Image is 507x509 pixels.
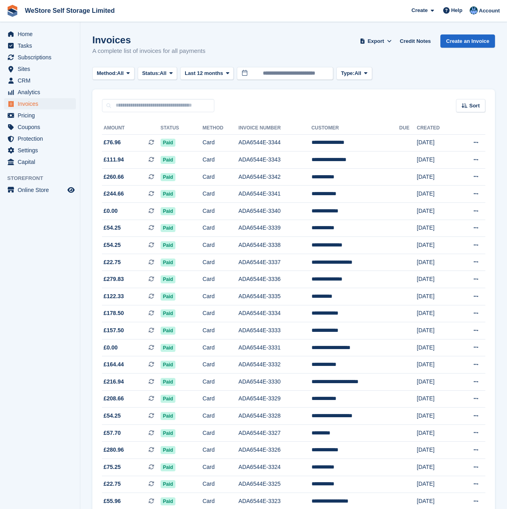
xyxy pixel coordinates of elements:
a: menu [4,75,76,86]
span: Paid [161,480,175,488]
span: Sites [18,63,66,75]
th: Method [202,122,238,135]
td: ADA6544E-3335 [238,288,312,305]
a: menu [4,184,76,196]
span: Last 12 months [185,69,223,77]
span: Help [451,6,462,14]
span: All [354,69,361,77]
td: ADA6544E-3340 [238,203,312,220]
td: ADA6544E-3343 [238,151,312,169]
span: Protection [18,133,66,144]
td: ADA6544E-3326 [238,442,312,459]
th: Amount [102,122,161,135]
span: Paid [161,344,175,352]
span: Paid [161,446,175,454]
td: Card [202,151,238,169]
span: Tasks [18,40,66,51]
td: Card [202,305,238,322]
td: ADA6544E-3338 [238,237,312,254]
td: ADA6544E-3327 [238,424,312,442]
th: Due [399,122,417,135]
td: [DATE] [417,237,456,254]
td: [DATE] [417,374,456,391]
span: Paid [161,429,175,437]
td: ADA6544E-3344 [238,134,312,151]
button: Method: All [92,67,134,80]
td: ADA6544E-3334 [238,305,312,322]
span: Paid [161,224,175,232]
a: menu [4,98,76,109]
a: Preview store [66,185,76,195]
span: £54.25 [104,224,121,232]
td: Card [202,271,238,288]
span: Paid [161,497,175,505]
td: [DATE] [417,408,456,425]
span: Subscriptions [18,52,66,63]
span: Paid [161,309,175,317]
span: Paid [161,378,175,386]
td: [DATE] [417,134,456,151]
span: Paid [161,139,175,147]
td: Card [202,424,238,442]
button: Status: All [138,67,177,80]
th: Customer [312,122,399,135]
button: Export [358,34,393,48]
td: [DATE] [417,356,456,374]
td: Card [202,408,238,425]
td: [DATE] [417,186,456,203]
td: [DATE] [417,254,456,271]
td: Card [202,203,238,220]
span: Sort [469,102,480,110]
span: Paid [161,173,175,181]
td: [DATE] [417,390,456,408]
td: [DATE] [417,288,456,305]
a: WeStore Self Storage Limited [22,4,118,17]
span: Type: [341,69,354,77]
a: menu [4,52,76,63]
span: Paid [161,412,175,420]
span: £54.25 [104,412,121,420]
span: £164.44 [104,360,124,369]
span: Paid [161,259,175,267]
span: Coupons [18,121,66,133]
td: ADA6544E-3325 [238,476,312,493]
a: menu [4,110,76,121]
span: Capital [18,156,66,168]
a: menu [4,87,76,98]
td: Card [202,374,238,391]
span: Invoices [18,98,66,109]
td: [DATE] [417,459,456,476]
span: £22.75 [104,258,121,267]
td: ADA6544E-3333 [238,322,312,339]
span: £55.96 [104,497,121,505]
span: Status: [142,69,160,77]
td: Card [202,186,238,203]
button: Last 12 months [180,67,234,80]
span: Paid [161,190,175,198]
td: ADA6544E-3336 [238,271,312,288]
span: Storefront [7,174,80,182]
td: [DATE] [417,220,456,237]
td: ADA6544E-3337 [238,254,312,271]
a: Create an Invoice [440,34,495,48]
td: Card [202,220,238,237]
button: Type: All [336,67,372,80]
td: ADA6544E-3342 [238,168,312,186]
td: [DATE] [417,476,456,493]
span: £157.50 [104,326,124,335]
span: £122.33 [104,292,124,301]
a: menu [4,63,76,75]
span: Paid [161,463,175,471]
span: Pricing [18,110,66,121]
td: [DATE] [417,339,456,356]
th: Created [417,122,456,135]
span: Paid [161,241,175,249]
span: £54.25 [104,241,121,249]
td: ADA6544E-3332 [238,356,312,374]
span: Paid [161,395,175,403]
td: [DATE] [417,322,456,339]
td: ADA6544E-3329 [238,390,312,408]
th: Status [161,122,203,135]
td: ADA6544E-3328 [238,408,312,425]
span: £260.66 [104,173,124,181]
